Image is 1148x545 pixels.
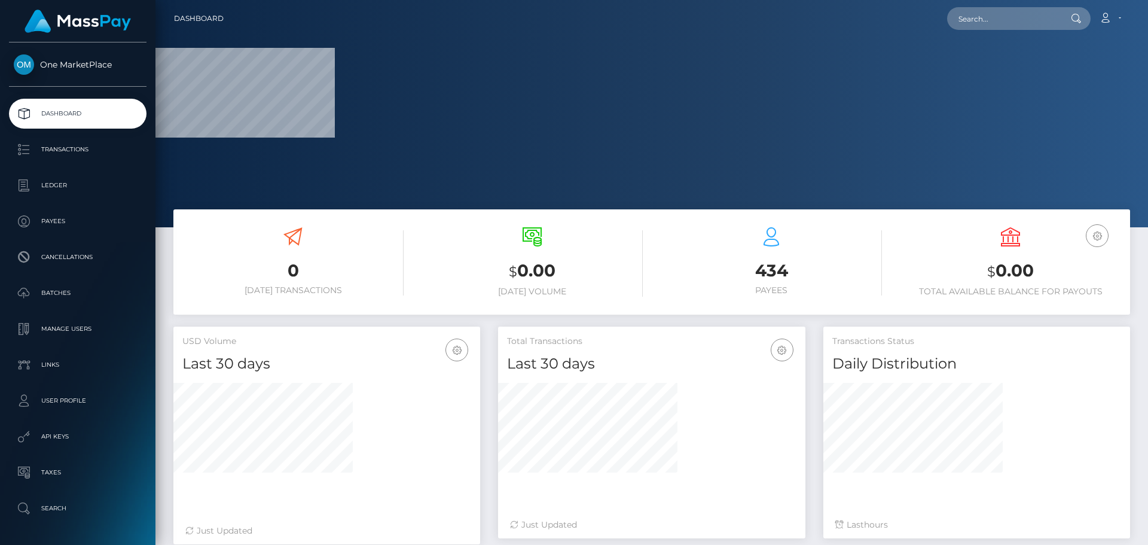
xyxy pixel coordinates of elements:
div: Last hours [835,519,1118,531]
a: Batches [9,278,146,308]
small: $ [509,263,517,280]
p: Batches [14,284,142,302]
h4: Last 30 days [507,354,796,375]
p: Manage Users [14,320,142,338]
a: Manage Users [9,314,146,344]
img: One MarketPlace [14,54,34,75]
h3: 0.00 [900,259,1121,284]
a: Payees [9,206,146,236]
h6: [DATE] Volume [422,287,643,297]
div: Just Updated [510,519,793,531]
div: Just Updated [185,525,468,537]
h5: Transactions Status [832,336,1121,348]
p: Taxes [14,464,142,482]
a: Cancellations [9,242,146,272]
a: Dashboard [9,99,146,129]
a: API Keys [9,422,146,452]
h5: Total Transactions [507,336,796,348]
p: Dashboard [14,105,142,123]
p: Search [14,500,142,517]
p: Transactions [14,141,142,159]
p: Payees [14,212,142,230]
h6: [DATE] Transactions [182,285,404,296]
p: User Profile [14,392,142,410]
h6: Total Available Balance for Payouts [900,287,1121,297]
a: Ledger [9,170,146,200]
h3: 0.00 [422,259,643,284]
input: Search... [947,7,1060,30]
img: MassPay Logo [25,10,131,33]
a: Search [9,494,146,523]
p: API Keys [14,428,142,446]
a: Links [9,350,146,380]
h3: 0 [182,259,404,282]
a: Dashboard [174,6,224,31]
p: Links [14,356,142,374]
p: Ledger [14,176,142,194]
h5: USD Volume [182,336,471,348]
h3: 434 [661,259,882,282]
h4: Daily Distribution [832,354,1121,375]
h4: Last 30 days [182,354,471,375]
a: Taxes [9,458,146,488]
p: Cancellations [14,248,142,266]
small: $ [987,263,996,280]
span: One MarketPlace [9,59,146,70]
a: Transactions [9,135,146,165]
a: User Profile [9,386,146,416]
h6: Payees [661,285,882,296]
